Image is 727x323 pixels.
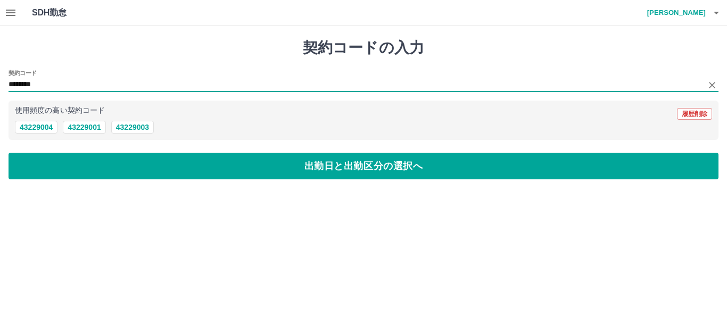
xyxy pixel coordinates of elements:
button: 43229003 [111,121,154,134]
button: 履歴削除 [677,108,712,120]
button: Clear [705,78,720,93]
button: 43229004 [15,121,57,134]
button: 出勤日と出勤区分の選択へ [9,153,718,179]
h1: 契約コードの入力 [9,39,718,57]
button: 43229001 [63,121,105,134]
p: 使用頻度の高い契約コード [15,107,105,114]
h2: 契約コード [9,69,37,77]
